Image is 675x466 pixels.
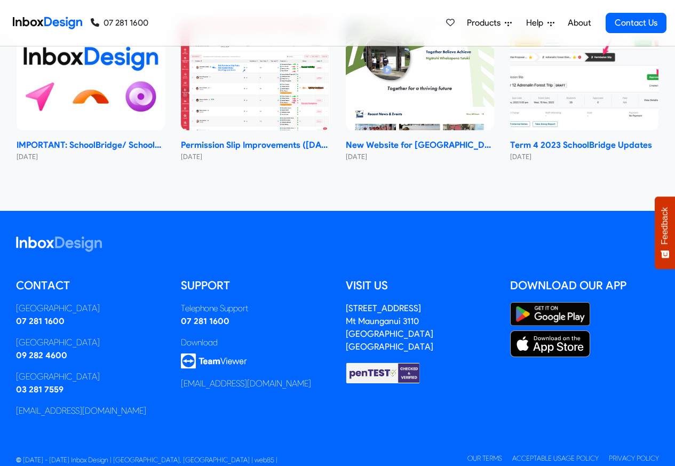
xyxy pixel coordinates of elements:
img: Google Play Store [510,302,590,326]
img: Permission Slip Improvements (June 2024) [181,19,329,131]
div: [GEOGRAPHIC_DATA] [16,302,165,315]
strong: Permission Slip Improvements ([DATE]) [181,139,329,152]
a: Help [522,12,559,34]
small: [DATE] [510,152,658,162]
img: Term 4 2023 SchoolBridge Updates [510,19,658,131]
div: Telephone Support [181,302,330,315]
a: [STREET_ADDRESS]Mt Maunganui 3110[GEOGRAPHIC_DATA][GEOGRAPHIC_DATA] [346,303,433,352]
div: [GEOGRAPHIC_DATA] [16,370,165,383]
a: Checked & Verified by penTEST [346,367,420,377]
h5: Download our App [510,278,659,294]
a: Our Terms [467,454,502,462]
a: Contact Us [606,13,666,33]
span: © [DATE] - [DATE] Inbox Design | [GEOGRAPHIC_DATA], [GEOGRAPHIC_DATA] | web85 | [16,456,277,464]
small: [DATE] [181,152,329,162]
img: IMPORTANT: SchoolBridge/ SchoolPoint Data- Sharing Information- NEW 2024 [17,19,165,131]
a: 09 282 4600 [16,350,67,360]
a: Privacy Policy [609,454,659,462]
a: New Website for Whangaparāoa College New Website for [GEOGRAPHIC_DATA] [DATE] [346,19,494,162]
div: [GEOGRAPHIC_DATA] [16,336,165,349]
img: logo_inboxdesign_white.svg [16,236,102,252]
a: [EMAIL_ADDRESS][DOMAIN_NAME] [16,406,146,416]
a: Term 4 2023 SchoolBridge Updates Term 4 2023 SchoolBridge Updates [DATE] [510,19,658,162]
strong: IMPORTANT: SchoolBridge/ SchoolPoint Data- Sharing Information- NEW 2024 [17,139,165,152]
h5: Support [181,278,330,294]
a: [EMAIL_ADDRESS][DOMAIN_NAME] [181,378,311,389]
a: IMPORTANT: SchoolBridge/ SchoolPoint Data- Sharing Information- NEW 2024 IMPORTANT: SchoolBridge/... [17,19,165,162]
small: [DATE] [346,152,494,162]
address: [STREET_ADDRESS] Mt Maunganui 3110 [GEOGRAPHIC_DATA] [GEOGRAPHIC_DATA] [346,303,433,352]
span: Products [467,17,505,29]
a: About [565,12,594,34]
small: [DATE] [17,152,165,162]
strong: New Website for [GEOGRAPHIC_DATA] [346,139,494,152]
button: Feedback - Show survey [655,196,675,269]
img: New Website for Whangaparāoa College [346,19,494,131]
a: 07 281 1600 [91,17,148,29]
a: 03 281 7559 [16,384,63,394]
img: Apple App Store [510,330,590,357]
a: Acceptable Usage Policy [512,454,599,462]
strong: Term 4 2023 SchoolBridge Updates [510,139,658,152]
a: 07 281 1600 [181,316,229,326]
a: Products [463,12,516,34]
img: logo_teamviewer.svg [181,353,247,369]
a: Permission Slip Improvements (June 2024) Permission Slip Improvements ([DATE]) [DATE] [181,19,329,162]
a: 07 281 1600 [16,316,65,326]
h5: Contact [16,278,165,294]
span: Help [526,17,547,29]
span: Feedback [660,207,670,244]
div: Download [181,336,330,349]
img: Checked & Verified by penTEST [346,362,420,384]
h5: Visit us [346,278,495,294]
